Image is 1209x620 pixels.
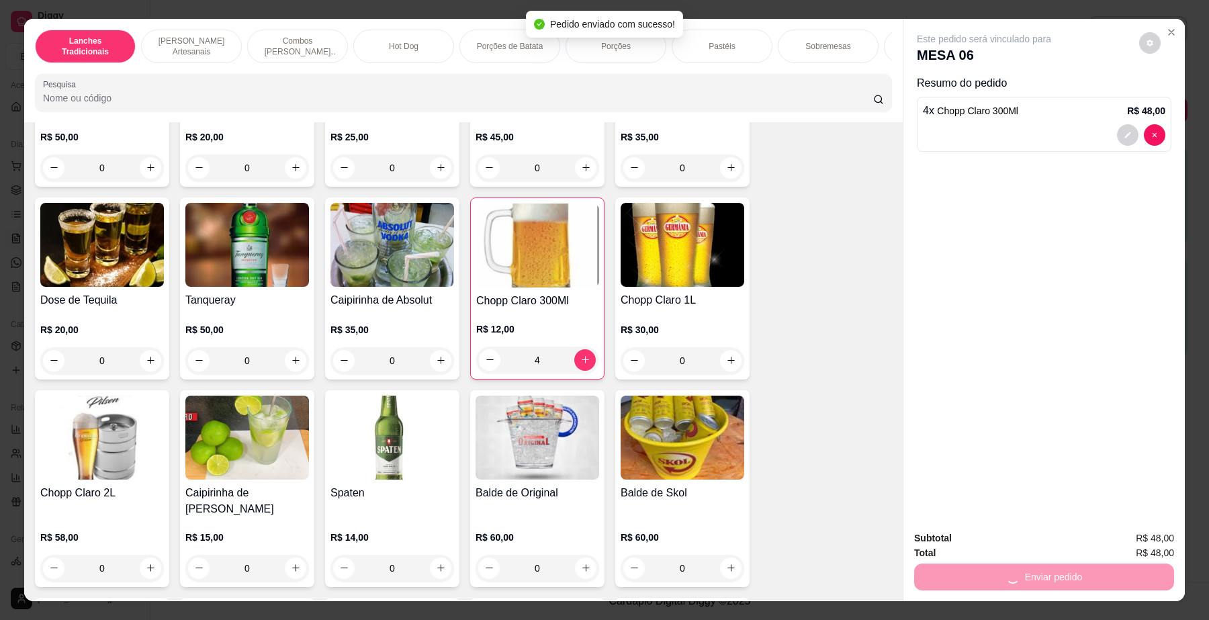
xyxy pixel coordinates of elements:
[914,533,952,543] strong: Subtotal
[333,558,355,579] button: decrease-product-quantity
[1144,124,1165,146] button: decrease-product-quantity
[575,558,596,579] button: increase-product-quantity
[575,157,596,179] button: increase-product-quantity
[188,350,210,371] button: decrease-product-quantity
[140,350,161,371] button: increase-product-quantity
[478,558,500,579] button: decrease-product-quantity
[185,531,309,544] p: R$ 15,00
[40,323,164,337] p: R$ 20,00
[1136,545,1174,560] span: R$ 48,00
[330,323,454,337] p: R$ 35,00
[621,323,744,337] p: R$ 30,00
[534,19,545,30] span: check-circle
[1161,21,1182,43] button: Close
[623,157,645,179] button: decrease-product-quantity
[720,558,742,579] button: increase-product-quantity
[1117,124,1138,146] button: decrease-product-quantity
[285,558,306,579] button: increase-product-quantity
[43,157,64,179] button: decrease-product-quantity
[185,396,309,480] img: product-image
[476,531,599,544] p: R$ 60,00
[923,103,1018,119] p: 4 x
[621,292,744,308] h4: Chopp Claro 1L
[430,558,451,579] button: increase-product-quantity
[188,558,210,579] button: decrease-product-quantity
[140,558,161,579] button: increase-product-quantity
[330,203,454,287] img: product-image
[621,485,744,501] h4: Balde de Skol
[476,485,599,501] h4: Balde de Original
[477,41,543,52] p: Porções de Batata
[476,204,598,287] img: product-image
[333,350,355,371] button: decrease-product-quantity
[330,292,454,308] h4: Caipirinha de Absolut
[476,322,598,336] p: R$ 12,00
[43,558,64,579] button: decrease-product-quantity
[574,349,596,371] button: increase-product-quantity
[259,36,337,57] p: Combos [PERSON_NAME] Artesanais
[40,531,164,544] p: R$ 58,00
[285,350,306,371] button: increase-product-quantity
[623,558,645,579] button: decrease-product-quantity
[621,130,744,144] p: R$ 35,00
[1127,104,1165,118] p: R$ 48,00
[937,105,1018,116] span: Chopp Claro 300Ml
[185,292,309,308] h4: Tanqueray
[40,292,164,308] h4: Dose de Tequila
[709,41,735,52] p: Pastéis
[601,41,631,52] p: Porções
[330,485,454,501] h4: Spaten
[185,323,309,337] p: R$ 50,00
[40,485,164,501] h4: Chopp Claro 2L
[914,547,936,558] strong: Total
[185,203,309,287] img: product-image
[152,36,230,57] p: [PERSON_NAME] Artesanais
[917,32,1051,46] p: Este pedido será vinculado para
[478,157,500,179] button: decrease-product-quantity
[476,396,599,480] img: product-image
[476,293,598,309] h4: Chopp Claro 300Ml
[917,75,1171,91] p: Resumo do pedido
[188,157,210,179] button: decrease-product-quantity
[285,157,306,179] button: increase-product-quantity
[140,157,161,179] button: increase-product-quantity
[621,203,744,287] img: product-image
[40,396,164,480] img: product-image
[40,203,164,287] img: product-image
[430,157,451,179] button: increase-product-quantity
[805,41,850,52] p: Sobremesas
[185,130,309,144] p: R$ 20,00
[389,41,418,52] p: Hot Dog
[621,396,744,480] img: product-image
[330,130,454,144] p: R$ 25,00
[185,485,309,517] h4: Caipirinha de [PERSON_NAME]
[720,350,742,371] button: increase-product-quantity
[550,19,675,30] span: Pedido enviado com sucesso!
[43,91,873,105] input: Pesquisa
[479,349,500,371] button: decrease-product-quantity
[430,350,451,371] button: increase-product-quantity
[333,157,355,179] button: decrease-product-quantity
[43,79,81,90] label: Pesquisa
[330,396,454,480] img: product-image
[623,350,645,371] button: decrease-product-quantity
[46,36,124,57] p: Lanches Tradicionais
[917,46,1051,64] p: MESA 06
[40,130,164,144] p: R$ 50,00
[621,531,744,544] p: R$ 60,00
[330,531,454,544] p: R$ 14,00
[476,130,599,144] p: R$ 45,00
[43,350,64,371] button: decrease-product-quantity
[720,157,742,179] button: increase-product-quantity
[1136,531,1174,545] span: R$ 48,00
[1139,32,1161,54] button: decrease-product-quantity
